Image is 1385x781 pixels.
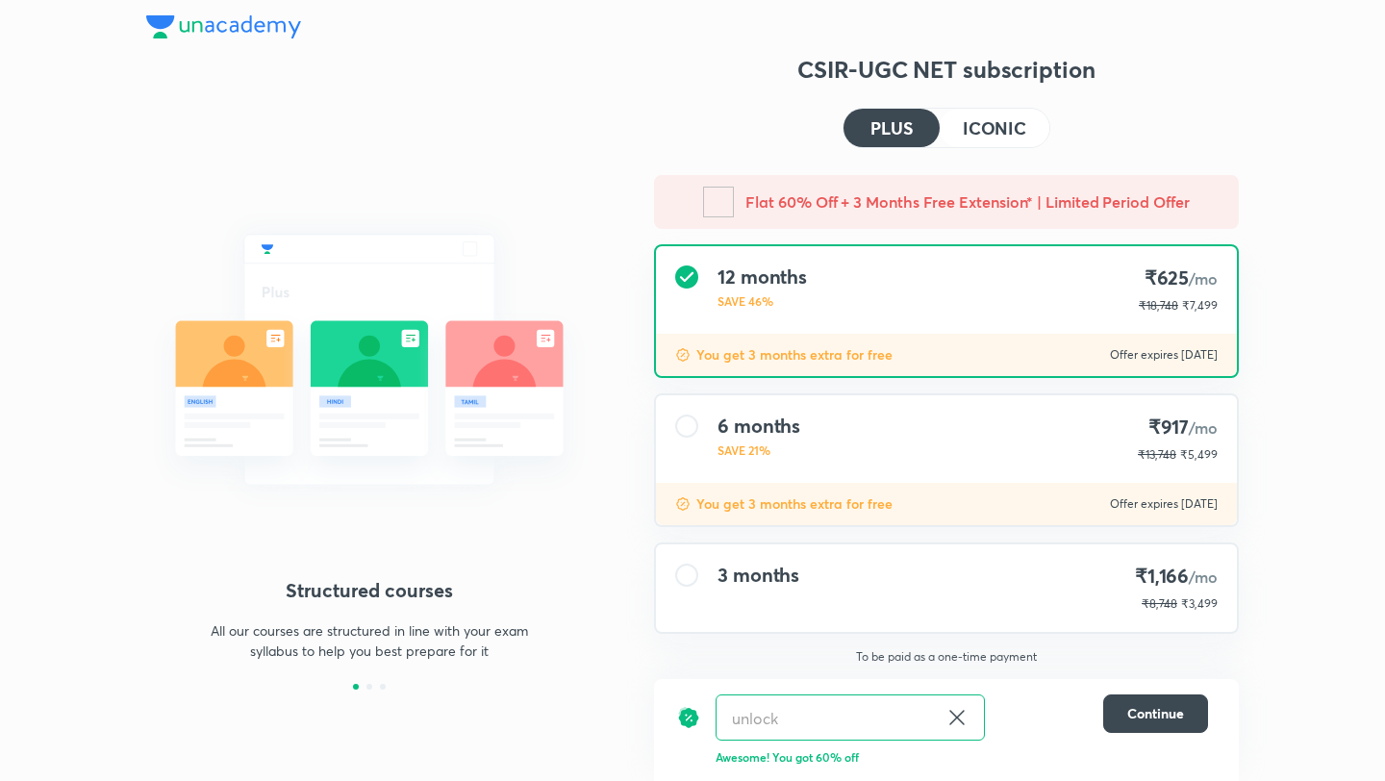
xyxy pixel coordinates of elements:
img: - [703,187,734,217]
span: /mo [1189,268,1218,289]
img: discount [677,694,700,741]
img: discount [675,496,691,512]
h4: 6 months [718,415,800,438]
p: You get 3 months extra for free [696,345,893,365]
p: SAVE 21% [718,441,800,459]
h4: PLUS [870,119,913,137]
h4: Structured courses [146,576,592,605]
button: PLUS [844,109,940,147]
h5: Flat 60% Off + 3 Months Free Extension* | Limited Period Offer [745,190,1189,214]
p: All our courses are structured in line with your exam syllabus to help you best prepare for it [202,620,537,661]
button: Continue [1103,694,1208,733]
h4: ₹1,166 [1135,564,1218,590]
button: ICONIC [940,109,1049,147]
h4: ₹917 [1138,415,1218,441]
h4: ₹625 [1139,265,1218,291]
span: /mo [1189,567,1218,587]
p: Offer expires [DATE] [1110,496,1218,512]
span: ₹7,499 [1182,298,1218,313]
span: ₹3,499 [1181,596,1218,611]
p: To be paid as a one-time payment [639,649,1254,665]
span: Continue [1127,704,1184,723]
input: Have a referral code? [717,695,938,741]
h4: ICONIC [963,119,1026,137]
h3: CSIR-UGC NET subscription [654,54,1239,85]
p: Offer expires [DATE] [1110,347,1218,363]
p: SAVE 46% [718,292,807,310]
p: ₹13,748 [1138,446,1176,464]
p: Awesome! You got 60% off [716,748,1208,766]
img: Company Logo [146,15,301,38]
h4: 3 months [718,564,799,587]
p: You get 3 months extra for free [696,494,893,514]
img: daily_live_classes_be8fa5af21.svg [146,192,592,527]
img: discount [675,347,691,363]
span: /mo [1189,417,1218,438]
p: ₹8,748 [1142,595,1177,613]
span: ₹5,499 [1180,447,1218,462]
p: ₹18,748 [1139,297,1178,315]
h4: 12 months [718,265,807,289]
